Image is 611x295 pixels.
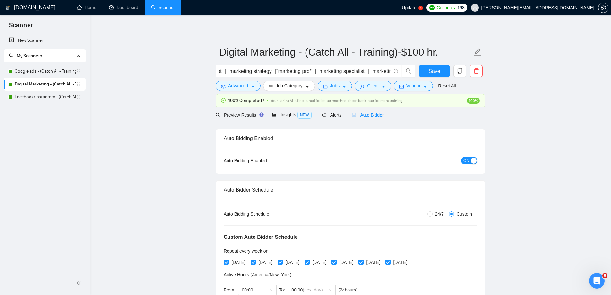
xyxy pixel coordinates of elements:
[251,84,255,89] span: caret-down
[219,67,391,75] input: Search Freelance Jobs...
[602,273,607,278] span: 8
[109,5,138,10] a: dashboardDashboard
[454,210,475,218] span: Custom
[473,48,482,56] span: edit
[259,112,264,118] div: Tooltip anchor
[224,287,236,292] span: From:
[418,6,423,10] a: 5
[399,84,404,89] span: idcard
[470,68,482,74] span: delete
[323,84,328,89] span: folder
[342,84,347,89] span: caret-down
[272,112,277,117] span: area-chart
[360,84,365,89] span: user
[322,113,326,117] span: notification
[473,5,477,10] span: user
[9,53,13,58] span: search
[77,5,96,10] a: homeHome
[457,4,464,11] span: 168
[463,157,469,164] span: ON
[428,67,440,75] span: Save
[76,94,81,100] span: holder
[355,81,391,91] button: userClientcaret-down
[598,5,608,10] a: setting
[454,68,466,74] span: copy
[352,113,356,117] span: robot
[4,78,86,91] li: Digital Marketing - (Catch All - Training)-$100 hr.
[467,98,480,104] span: 100%
[352,112,383,118] span: Auto Bidder
[453,65,466,77] button: copy
[338,287,357,292] span: ( 24 hours)
[429,5,435,10] img: upwork-logo.png
[438,82,456,89] a: Reset All
[5,3,10,13] img: logo
[224,233,298,241] h5: Custom Auto Bidder Schedule
[337,259,356,266] span: [DATE]
[15,78,76,91] a: Digital Marketing - (Catch All - Training)-$100 hr.
[242,285,273,295] span: 00:00
[402,68,415,74] span: search
[402,5,418,10] span: Updates
[76,82,81,87] span: holder
[381,84,386,89] span: caret-down
[470,65,483,77] button: delete
[224,129,477,147] div: Auto Bidding Enabled
[216,81,261,91] button: settingAdvancedcaret-down
[15,65,76,78] a: Google ads - (Catch All - Training) - $75
[4,34,86,47] li: New Scanner
[17,53,42,58] span: My Scanners
[228,82,248,89] span: Advanced
[256,259,275,266] span: [DATE]
[406,82,420,89] span: Vendor
[4,21,38,34] span: Scanner
[423,84,427,89] span: caret-down
[263,81,315,91] button: barsJob Categorycaret-down
[330,82,340,89] span: Jobs
[9,53,42,58] span: My Scanners
[15,91,76,103] a: Facebook/Instagram - (Catch All - Training)
[224,248,268,254] span: Repeat every week on
[364,259,383,266] span: [DATE]
[271,98,404,103] span: Your Laziza AI is fine-tuned for better matches, check back later for more training!
[291,285,332,295] span: 00:00
[305,84,310,89] span: caret-down
[391,259,410,266] span: [DATE]
[4,91,86,103] li: Facebook/Instagram - (Catch All - Training)
[224,272,293,277] span: Active Hours ( America/New_York ):
[224,210,308,218] div: Auto Bidding Schedule:
[322,112,342,118] span: Alerts
[228,97,264,104] span: 100% Completed !
[598,3,608,13] button: setting
[420,7,422,10] text: 5
[283,259,302,266] span: [DATE]
[419,65,450,77] button: Save
[303,287,323,292] span: (next day)
[224,157,308,164] div: Auto Bidding Enabled:
[224,181,477,199] div: Auto Bidder Schedule
[151,5,175,10] a: searchScanner
[310,259,329,266] span: [DATE]
[9,34,81,47] a: New Scanner
[589,273,605,289] iframe: Intercom live chat
[76,280,83,286] span: double-left
[221,84,226,89] span: setting
[216,112,262,118] span: Preview Results
[276,82,302,89] span: Job Category
[4,65,86,78] li: Google ads - (Catch All - Training) - $75
[394,81,433,91] button: idcardVendorcaret-down
[437,4,456,11] span: Connects:
[367,82,379,89] span: Client
[229,259,248,266] span: [DATE]
[394,69,398,73] span: info-circle
[76,69,81,74] span: holder
[269,84,273,89] span: bars
[318,81,352,91] button: folderJobscaret-down
[433,210,446,218] span: 24/7
[279,287,285,292] span: To:
[297,112,312,119] span: NEW
[272,112,311,117] span: Insights
[402,65,415,77] button: search
[221,98,226,103] span: check-circle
